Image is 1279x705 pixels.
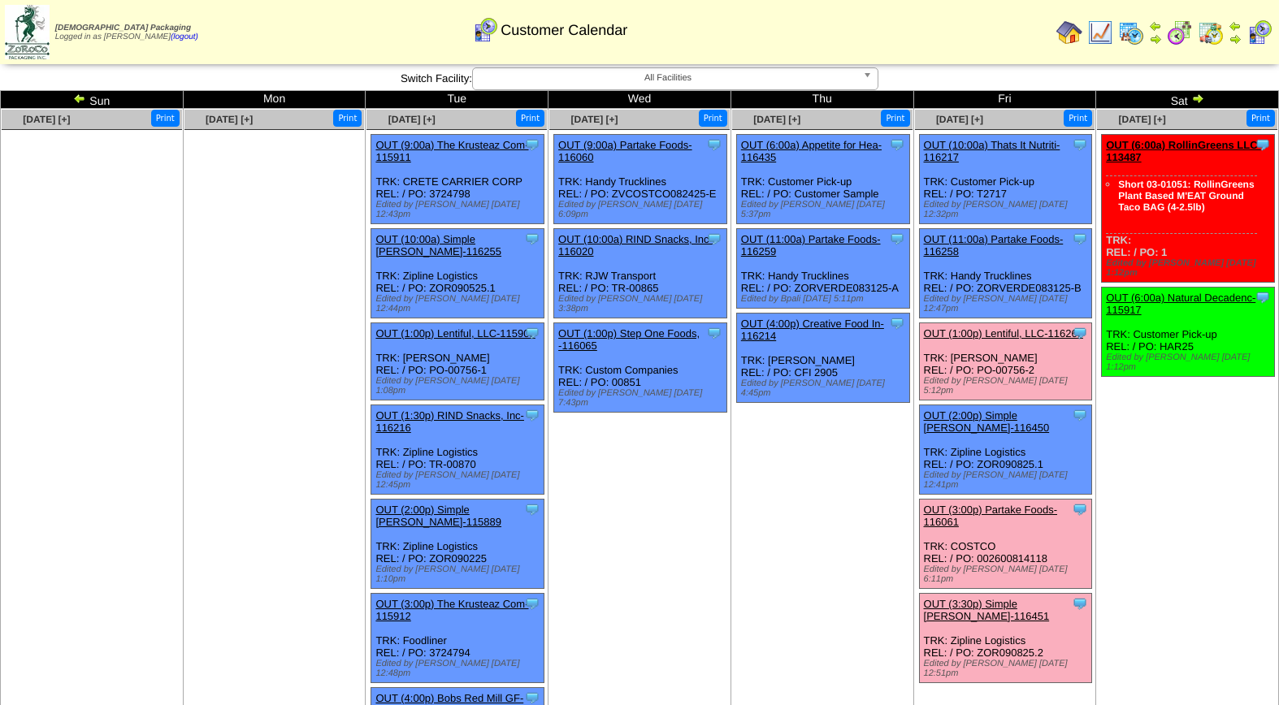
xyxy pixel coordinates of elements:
[554,323,727,413] div: TRK: Custom Companies REL: / PO: 00851
[524,407,540,423] img: Tooltip
[375,409,524,434] a: OUT (1:30p) RIND Snacks, Inc-116216
[548,91,731,109] td: Wed
[375,564,544,584] div: Edited by [PERSON_NAME] [DATE] 1:10pm
[1149,19,1162,32] img: arrowleft.gif
[23,114,70,125] a: [DATE] [+]
[706,325,722,341] img: Tooltip
[554,135,727,224] div: TRK: Handy Trucklines REL: / PO: ZVCOSTCO082425-E
[706,136,722,153] img: Tooltip
[924,233,1064,257] a: OUT (11:00a) Partake Foods-116258
[371,135,544,224] div: TRK: CRETE CARRIER CORP REL: / PO: 3724798
[924,659,1092,678] div: Edited by [PERSON_NAME] [DATE] 12:51pm
[1106,292,1255,316] a: OUT (6:00a) Natural Decadenc-115917
[889,231,905,247] img: Tooltip
[919,135,1092,224] div: TRK: Customer Pick-up REL: / PO: T2717
[741,200,909,219] div: Edited by [PERSON_NAME] [DATE] 5:37pm
[524,595,540,612] img: Tooltip
[741,294,909,304] div: Edited by Bpali [DATE] 5:11pm
[1102,288,1275,377] div: TRK: Customer Pick-up REL: / PO: HAR25
[924,409,1050,434] a: OUT (2:00p) Simple [PERSON_NAME]-116450
[366,91,548,109] td: Tue
[501,22,627,39] span: Customer Calendar
[371,594,544,683] div: TRK: Foodliner REL: / PO: 3724794
[371,405,544,495] div: TRK: Zipline Logistics REL: / PO: TR-00870
[1106,139,1261,163] a: OUT (6:00a) RollinGreens LLC-113487
[741,139,882,163] a: OUT (6:00a) Appetite for Hea-116435
[375,233,501,257] a: OUT (10:00a) Simple [PERSON_NAME]-116255
[1072,231,1088,247] img: Tooltip
[1255,136,1271,153] img: Tooltip
[1167,19,1193,45] img: calendarblend.gif
[371,229,544,318] div: TRK: Zipline Logistics REL: / PO: ZOR090525.1
[919,500,1092,589] div: TRK: COSTCO REL: / PO: 002600814118
[371,323,544,400] div: TRK: [PERSON_NAME] REL: / PO: PO-00756-1
[753,114,800,125] a: [DATE] [+]
[55,24,198,41] span: Logged in as [PERSON_NAME]
[375,470,544,490] div: Edited by [PERSON_NAME] [DATE] 12:45pm
[936,114,983,125] span: [DATE] [+]
[919,229,1092,318] div: TRK: Handy Trucklines REL: / PO: ZORVERDE083125-B
[1119,114,1166,125] a: [DATE] [+]
[5,5,50,59] img: zoroco-logo-small.webp
[736,135,909,224] div: TRK: Customer Pick-up REL: / PO: Customer Sample
[73,92,86,105] img: arrowleft.gif
[375,598,528,622] a: OUT (3:00p) The Krusteaz Com-115912
[881,110,909,127] button: Print
[1056,19,1082,45] img: home.gif
[524,136,540,153] img: Tooltip
[524,231,540,247] img: Tooltip
[558,139,692,163] a: OUT (9:00a) Partake Foods-116060
[1,91,184,109] td: Sun
[371,500,544,589] div: TRK: Zipline Logistics REL: / PO: ZOR090225
[554,229,727,318] div: TRK: RJW Transport REL: / PO: TR-00865
[889,136,905,153] img: Tooltip
[472,17,498,43] img: calendarcustomer.gif
[570,114,618,125] a: [DATE] [+]
[333,110,362,127] button: Print
[375,294,544,314] div: Edited by [PERSON_NAME] [DATE] 12:44pm
[924,598,1050,622] a: OUT (3:30p) Simple [PERSON_NAME]-116451
[206,114,253,125] a: [DATE] [+]
[375,139,528,163] a: OUT (9:00a) The Krusteaz Com-115911
[171,32,198,41] a: (logout)
[375,376,544,396] div: Edited by [PERSON_NAME] [DATE] 1:08pm
[1096,91,1279,109] td: Sat
[524,501,540,517] img: Tooltip
[736,229,909,309] div: TRK: Handy Trucklines REL: / PO: ZORVERDE083125-A
[924,327,1083,340] a: OUT (1:00p) Lentiful, LLC-116260
[913,91,1096,109] td: Fri
[388,114,436,125] a: [DATE] [+]
[479,68,856,88] span: All Facilities
[1072,595,1088,612] img: Tooltip
[558,327,700,352] a: OUT (1:00p) Step One Foods, -116065
[924,139,1060,163] a: OUT (10:00a) Thats It Nutriti-116217
[375,659,544,678] div: Edited by [PERSON_NAME] [DATE] 12:48pm
[741,318,884,342] a: OUT (4:00p) Creative Food In-116214
[1255,289,1271,305] img: Tooltip
[558,233,713,257] a: OUT (10:00a) RIND Snacks, Inc-116020
[919,323,1092,400] div: TRK: [PERSON_NAME] REL: / PO: PO-00756-2
[558,294,726,314] div: Edited by [PERSON_NAME] [DATE] 3:38pm
[706,231,722,247] img: Tooltip
[924,294,1092,314] div: Edited by [PERSON_NAME] [DATE] 12:47pm
[741,378,909,398] div: Edited by [PERSON_NAME] [DATE] 4:45pm
[1118,19,1144,45] img: calendarprod.gif
[924,376,1092,396] div: Edited by [PERSON_NAME] [DATE] 5:12pm
[919,405,1092,495] div: TRK: Zipline Logistics REL: / PO: ZOR090825.1
[183,91,366,109] td: Mon
[1246,110,1275,127] button: Print
[558,388,726,408] div: Edited by [PERSON_NAME] [DATE] 7:43pm
[1246,19,1272,45] img: calendarcustomer.gif
[1198,19,1224,45] img: calendarinout.gif
[731,91,913,109] td: Thu
[741,233,881,257] a: OUT (11:00a) Partake Foods-116259
[924,504,1058,528] a: OUT (3:00p) Partake Foods-116061
[924,564,1092,584] div: Edited by [PERSON_NAME] [DATE] 6:11pm
[1106,352,1274,372] div: Edited by [PERSON_NAME] [DATE] 1:12pm
[1072,501,1088,517] img: Tooltip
